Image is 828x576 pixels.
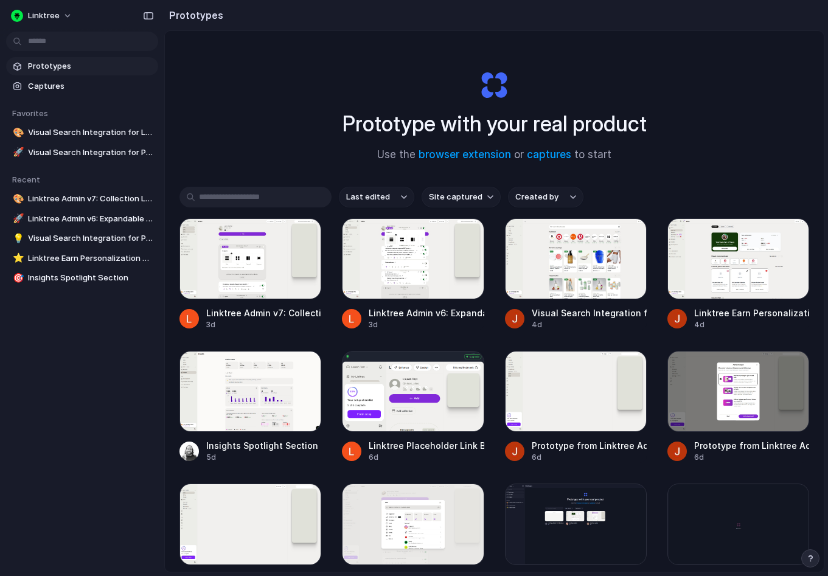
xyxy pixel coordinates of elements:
[12,108,48,118] span: Favorites
[28,193,153,205] span: Linktree Admin v7: Collection Layout Update
[13,212,21,226] div: 🚀
[6,190,158,208] a: 🎨Linktree Admin v7: Collection Layout Update
[694,307,809,319] div: Linktree Earn Personalization Prototype v2
[28,232,153,245] span: Visual Search Integration for Product Addition
[206,452,318,463] div: 5d
[527,148,571,161] a: captures
[346,191,390,203] span: Last edited
[505,351,647,463] a: Prototype from Linktree Admin v4Prototype from Linktree Admin v46d
[11,213,23,225] button: 🚀
[179,218,321,330] a: Linktree Admin v7: Collection Layout UpdateLinktree Admin v7: Collection Layout Update3d
[6,249,158,268] a: ⭐Linktree Earn Personalization Prototype v2
[28,127,153,139] span: Visual Search Integration for Linktree v1
[505,218,647,330] a: Visual Search Integration for Product AdditionVisual Search Integration for Product Addition4d
[28,10,60,22] span: Linktree
[532,319,647,330] div: 4d
[369,319,484,330] div: 3d
[694,439,809,452] div: Prototype from Linktree Admin v3
[28,213,153,225] span: Linktree Admin v6: Expandable Collection Layout
[515,191,558,203] span: Created by
[28,80,153,92] span: Captures
[164,8,223,23] h2: Prototypes
[429,191,482,203] span: Site captured
[369,452,484,463] div: 6d
[377,147,611,163] span: Use the or to start
[206,439,318,452] div: Insights Spotlight Section
[206,307,321,319] div: Linktree Admin v7: Collection Layout Update
[11,232,23,245] button: 💡
[6,57,158,75] a: Prototypes
[369,307,484,319] div: Linktree Admin v6: Expandable Collection Layout
[6,6,78,26] button: Linktree
[13,145,21,159] div: 🚀
[532,452,647,463] div: 6d
[532,307,647,319] div: Visual Search Integration for Product Addition
[6,229,158,248] a: 💡Visual Search Integration for Product Addition
[6,144,158,162] a: 🚀Visual Search Integration for Product Addition
[667,218,809,330] a: Linktree Earn Personalization Prototype v2Linktree Earn Personalization Prototype v24d
[13,192,21,206] div: 🎨
[339,187,414,207] button: Last edited
[422,187,501,207] button: Site captured
[6,77,158,95] a: Captures
[179,351,321,463] a: Insights Spotlight SectionInsights Spotlight Section5d
[343,108,647,140] h1: Prototype with your real product
[419,148,511,161] a: browser extension
[6,123,158,142] a: 🎨Visual Search Integration for Linktree v1
[13,271,21,285] div: 🎯
[342,218,484,330] a: Linktree Admin v6: Expandable Collection LayoutLinktree Admin v6: Expandable Collection Layout3d
[11,272,23,284] button: 🎯
[11,193,23,205] button: 🎨
[11,252,23,265] button: ⭐
[667,351,809,463] a: Prototype from Linktree Admin v3Prototype from Linktree Admin v36d
[13,232,21,246] div: 💡
[342,351,484,463] a: Linktree Placeholder Link BlocksLinktree Placeholder Link Blocks6d
[13,251,21,265] div: ⭐
[12,175,40,184] span: Recent
[532,439,647,452] div: Prototype from Linktree Admin v4
[206,319,321,330] div: 3d
[11,147,23,159] button: 🚀
[694,319,809,330] div: 4d
[369,439,484,452] div: Linktree Placeholder Link Blocks
[28,252,153,265] span: Linktree Earn Personalization Prototype v2
[694,452,809,463] div: 6d
[6,210,158,228] a: 🚀Linktree Admin v6: Expandable Collection Layout
[28,60,153,72] span: Prototypes
[11,127,23,139] button: 🎨
[13,126,21,140] div: 🎨
[28,147,153,159] span: Visual Search Integration for Product Addition
[508,187,583,207] button: Created by
[28,272,153,284] span: Insights Spotlight Section
[6,269,158,287] a: 🎯Insights Spotlight Section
